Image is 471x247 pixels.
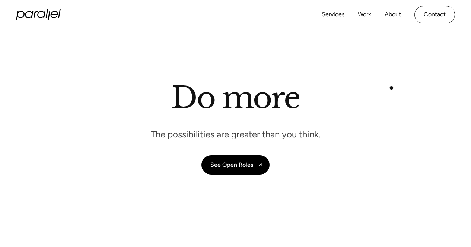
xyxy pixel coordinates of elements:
[414,6,455,23] a: Contact
[171,80,300,116] h1: Do more
[151,129,321,140] p: The possibilities are greater than you think.
[358,9,371,20] a: Work
[16,9,61,20] a: home
[201,155,270,175] a: See Open Roles
[210,161,253,168] div: See Open Roles
[322,9,344,20] a: Services
[385,9,401,20] a: About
